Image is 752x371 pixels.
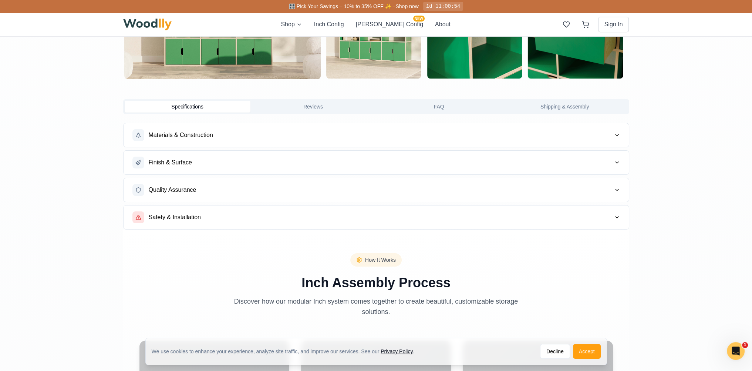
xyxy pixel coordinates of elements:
span: 🎛️ Pick Your Savings – 10% to 35% OFF ✨ – [289,3,395,9]
button: Safety & Installation [124,205,629,229]
h2: Inch Assembly Process [132,275,620,290]
button: 20% off [91,9,117,20]
button: Blue [725,218,737,230]
button: About [435,20,451,29]
span: Safety & Installation [149,213,201,222]
span: Center [676,95,692,102]
button: Style 1 [631,60,684,74]
button: NEW [631,218,644,230]
button: 11" [631,185,684,199]
button: Accept [573,344,601,359]
button: Specifications [125,101,250,113]
button: View Gallery [15,253,30,268]
span: 30 " [716,146,728,154]
button: FAQ [376,101,502,113]
button: Sign In [598,17,629,32]
p: Discover how our modular Inch system comes together to create beautiful, customizable storage sol... [234,296,518,317]
span: 1 [742,342,748,348]
button: White [662,218,675,230]
span: Center [723,84,740,92]
button: Reviews [250,101,376,113]
img: Gallery [15,253,29,268]
button: 15" [687,185,740,199]
button: Black [647,218,660,230]
div: We use cookies to enhance your experience, analyze site traffic, and improve our services. See our . [152,297,420,304]
button: Green [693,217,707,231]
button: Open All Doors and Drawers [15,272,30,287]
button: Toggle price visibility [21,9,33,21]
span: Materials & Construction [149,131,213,140]
span: NEW [413,16,425,21]
div: 1d 11:00:54 [423,2,463,11]
button: Finish & Surface [124,151,629,174]
span: Color Off [685,254,717,262]
button: Pick Your Discount [119,11,163,19]
button: Style 2 [687,60,740,74]
span: NEW [632,214,644,218]
span: 63 " [716,118,728,126]
span: How It Works [365,256,396,264]
span: Depth [631,174,647,182]
span: Vertical Position [631,84,672,92]
input: Color Off [721,254,736,262]
span: Quality Assurance [149,185,196,194]
img: Woodlly [123,19,172,30]
button: Shop [281,20,302,29]
input: Off [666,254,681,262]
button: Add to Cart [631,271,740,287]
iframe: Intercom live chat [727,342,745,360]
span: Modern [705,40,722,46]
button: Decline [540,293,570,308]
div: We use cookies to enhance your experience, analyze site traffic, and improve our services. See our . [152,348,420,355]
button: Accept [573,293,601,308]
span: Finish & Surface [149,158,192,167]
a: Shop now [395,3,418,9]
a: Privacy Policy [381,348,412,354]
span: -5" [631,95,637,102]
span: Height [631,146,648,154]
h4: Back Panel [631,242,740,250]
button: Shipping & Assembly [502,101,628,113]
button: Inch Config [314,20,344,29]
span: +5" [732,95,740,102]
button: Red [709,218,722,230]
span: Off [631,254,662,262]
button: Materials & Construction [124,123,629,147]
span: Classic [650,40,665,46]
button: [PERSON_NAME] ConfigNEW [356,20,423,29]
button: Decline [540,344,570,359]
a: Privacy Policy [381,297,412,303]
button: Quality Assurance [124,178,629,202]
span: Width [631,118,646,126]
h1: Click to rename [631,9,701,19]
button: Yellow [678,218,691,230]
